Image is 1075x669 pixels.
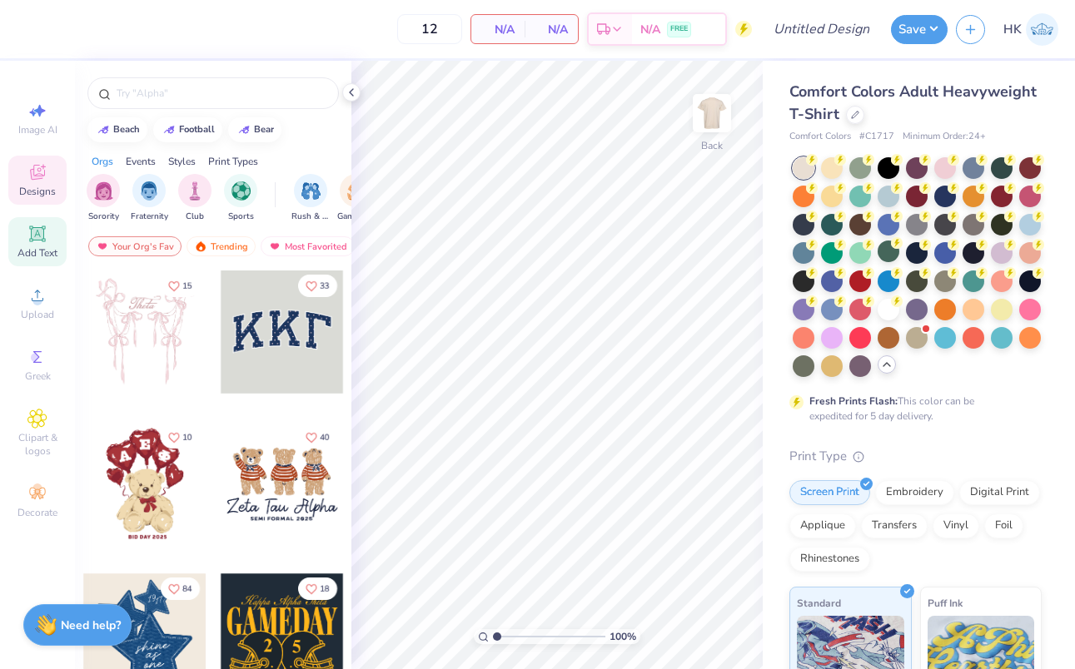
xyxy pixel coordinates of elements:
[87,117,147,142] button: beach
[789,513,856,538] div: Applique
[337,174,376,223] div: filter for Game Day
[875,480,954,505] div: Embroidery
[789,547,870,572] div: Rhinestones
[97,125,110,135] img: trend_line.gif
[337,211,376,223] span: Game Day
[19,185,56,198] span: Designs
[228,117,281,142] button: bear
[131,174,168,223] button: filter button
[670,23,688,35] span: FREE
[208,154,258,169] div: Print Types
[928,594,963,612] span: Puff Ink
[161,275,200,297] button: Like
[182,585,192,593] span: 84
[94,181,113,201] img: Sorority Image
[131,174,168,223] div: filter for Fraternity
[153,117,222,142] button: football
[178,174,212,223] button: filter button
[701,138,723,153] div: Back
[178,174,212,223] div: filter for Club
[347,181,366,201] img: Game Day Image
[535,21,568,38] span: N/A
[88,211,119,223] span: Sorority
[237,125,251,135] img: trend_line.gif
[182,434,192,442] span: 10
[298,577,337,600] button: Like
[228,211,254,223] span: Sports
[254,125,274,134] div: bear
[640,21,660,38] span: N/A
[61,617,121,633] strong: Need help?
[186,211,204,223] span: Club
[291,174,330,223] div: filter for Rush & Bid
[298,426,337,448] button: Like
[959,480,1040,505] div: Digital Print
[92,154,113,169] div: Orgs
[113,125,140,134] div: beach
[161,426,200,448] button: Like
[8,431,67,458] span: Clipart & logos
[789,447,1042,466] div: Print Type
[224,174,257,223] div: filter for Sports
[291,211,330,223] span: Rush & Bid
[695,97,729,130] img: Back
[797,594,841,612] span: Standard
[1026,13,1058,46] img: Hanna Kronfeld
[320,585,330,593] span: 18
[231,181,251,201] img: Sports Image
[17,246,57,260] span: Add Text
[179,125,215,134] div: football
[87,174,120,223] button: filter button
[87,174,120,223] div: filter for Sorority
[186,181,204,201] img: Club Image
[182,282,192,290] span: 15
[115,85,328,102] input: Try "Alpha"
[809,394,898,408] strong: Fresh Prints Flash:
[140,181,158,201] img: Fraternity Image
[298,275,337,297] button: Like
[131,211,168,223] span: Fraternity
[261,236,355,256] div: Most Favorited
[320,434,330,442] span: 40
[984,513,1023,538] div: Foil
[789,82,1037,124] span: Comfort Colors Adult Heavyweight T-Shirt
[1003,20,1022,39] span: HK
[168,154,196,169] div: Styles
[301,181,321,201] img: Rush & Bid Image
[126,154,156,169] div: Events
[96,240,109,252] img: most_fav.gif
[224,174,257,223] button: filter button
[194,240,207,252] img: trending.gif
[859,130,894,144] span: # C1717
[789,480,870,505] div: Screen Print
[291,174,330,223] button: filter button
[320,282,330,290] span: 33
[610,629,636,644] span: 100 %
[397,14,462,44] input: – –
[337,174,376,223] button: filter button
[268,240,281,252] img: most_fav.gif
[481,21,515,38] span: N/A
[162,125,176,135] img: trend_line.gif
[933,513,979,538] div: Vinyl
[161,577,200,600] button: Like
[88,236,182,256] div: Your Org's Fav
[903,130,986,144] span: Minimum Order: 24 +
[809,394,1014,424] div: This color can be expedited for 5 day delivery.
[1003,13,1058,46] a: HK
[760,12,883,46] input: Untitled Design
[21,308,54,321] span: Upload
[25,369,51,383] span: Greek
[18,123,57,136] span: Image AI
[187,236,256,256] div: Trending
[17,506,57,519] span: Decorate
[891,15,948,44] button: Save
[789,130,851,144] span: Comfort Colors
[861,513,928,538] div: Transfers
